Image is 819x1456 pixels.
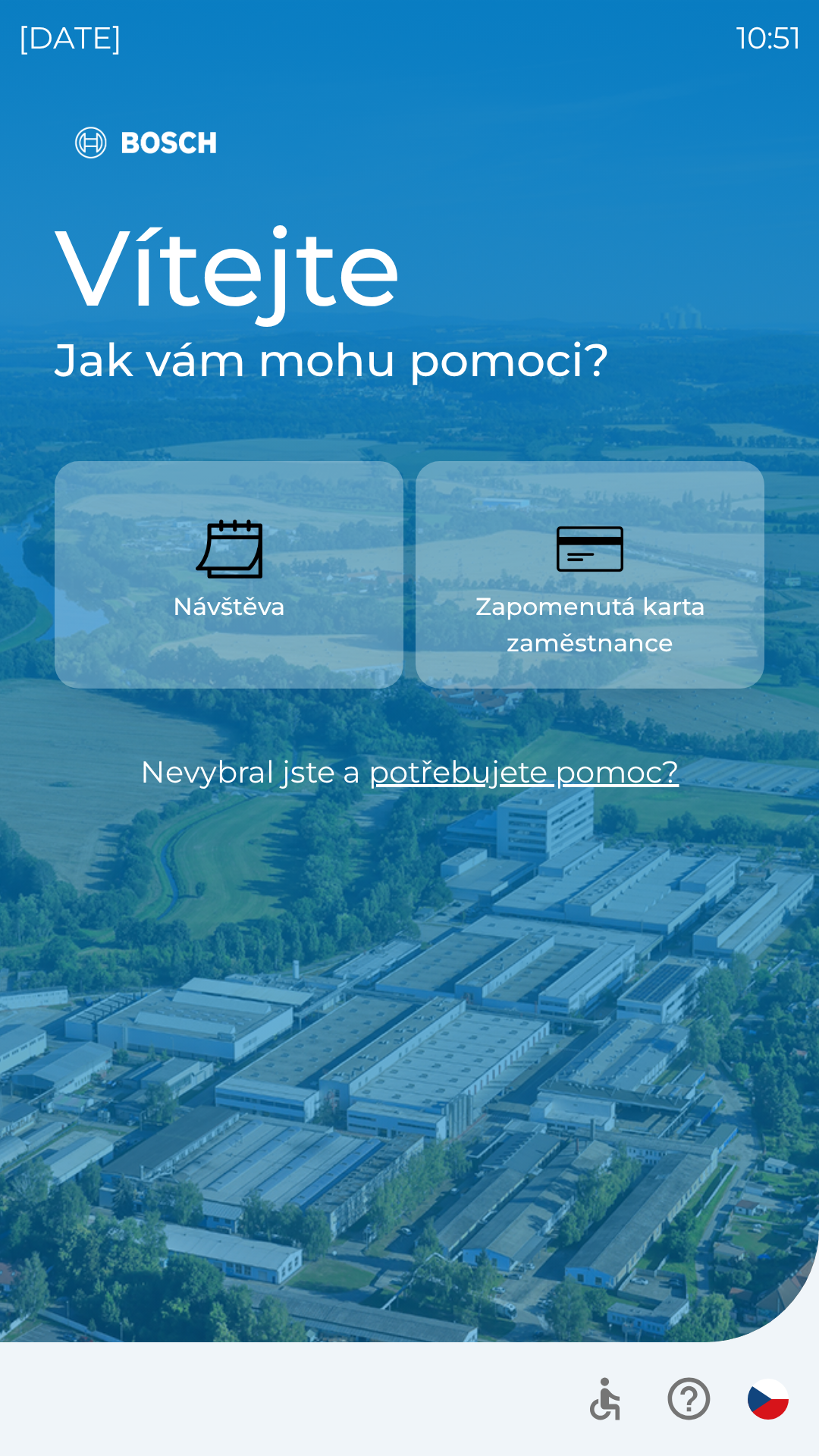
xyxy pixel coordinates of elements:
[55,203,764,332] h1: Vítejte
[416,461,764,689] button: Zapomenutá karta zaměstnance
[55,332,764,388] h2: Jak vám mohu pomoci?
[55,106,764,179] img: Logo
[369,753,679,790] a: potřebujete pomoc?
[196,516,262,582] img: 2946c4b1-c7a1-4266-b3c7-dc6eede5173e.png
[736,15,801,61] p: 10:51
[452,588,728,661] p: Zapomenutá karta zaměstnance
[18,15,122,61] p: [DATE]
[557,516,623,582] img: f2b5d795-3c69-4078-80bc-3e53fdb01545.png
[748,1379,789,1420] img: cs flag
[55,461,403,689] button: Návštěva
[173,588,285,625] p: Návštěva
[55,749,764,795] p: Nevybral jste a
